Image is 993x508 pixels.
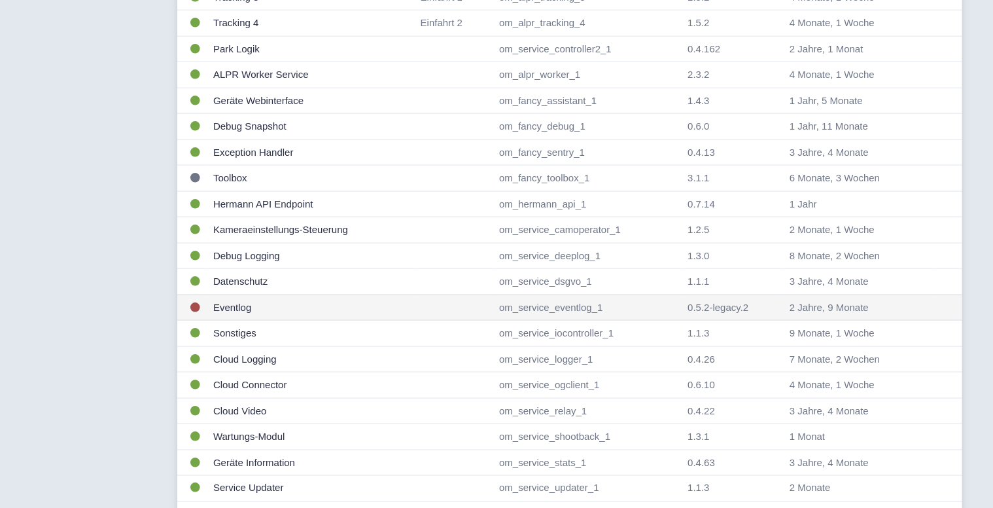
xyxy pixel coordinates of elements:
td: 3 Jahre, 4 Monate [784,139,936,166]
td: Sonstiges [208,321,415,347]
span: 1.4.3 [688,95,709,106]
td: 8 Monate, 2 Wochen [784,243,936,269]
td: Datenschutz [208,269,415,295]
td: Kameraeinstellungs-Steuerung [208,217,415,244]
td: om_service_updater_1 [494,476,682,502]
td: Geräte Information [208,450,415,476]
span: 3.1.1 [688,172,709,183]
td: om_service_relay_1 [494,398,682,424]
td: 1 Monat [784,424,936,450]
span: 1.1.3 [688,482,709,494]
span: 1.1.3 [688,327,709,338]
td: 1 Jahr, 11 Monate [784,114,936,140]
td: ALPR Worker Service [208,62,415,88]
td: 4 Monate, 1 Woche [784,10,936,37]
td: om_alpr_worker_1 [494,62,682,88]
td: Wartungs-Modul [208,424,415,450]
td: 4 Monate, 1 Woche [784,62,936,88]
td: Debug Snapshot [208,114,415,140]
td: om_service_shootback_1 [494,424,682,450]
td: Cloud Video [208,398,415,424]
span: 1.1.1 [688,276,709,287]
td: om_service_stats_1 [494,450,682,476]
td: om_service_dsgvo_1 [494,269,682,295]
span: 0.4.162 [688,43,720,54]
td: 1 Jahr [784,191,936,217]
span: 0.4.26 [688,354,715,365]
span: 0.4.63 [688,457,715,468]
td: 4 Monate, 1 Woche [784,372,936,399]
td: om_service_logger_1 [494,346,682,372]
td: 1 Jahr, 5 Monate [784,88,936,114]
td: Toolbox [208,166,415,192]
td: 2 Monate, 1 Woche [784,217,936,244]
span: 0.7.14 [688,198,715,209]
td: 7 Monate, 2 Wochen [784,346,936,372]
td: om_service_iocontroller_1 [494,321,682,347]
td: Park Logik [208,36,415,62]
td: om_hermann_api_1 [494,191,682,217]
td: om_service_deeplog_1 [494,243,682,269]
td: Service Updater [208,476,415,502]
td: om_fancy_debug_1 [494,114,682,140]
td: 3 Jahre, 4 Monate [784,450,936,476]
span: 0.4.22 [688,405,715,416]
span: 1.3.0 [688,250,709,261]
td: om_fancy_toolbox_1 [494,166,682,192]
td: om_service_controller2_1 [494,36,682,62]
span: 2.3.2 [688,69,709,80]
td: 2 Jahre, 9 Monate [784,295,936,321]
td: 3 Jahre, 4 Monate [784,269,936,295]
td: 2 Monate [784,476,936,502]
td: 2 Jahre, 1 Monat [784,36,936,62]
td: Eventlog [208,295,415,321]
td: om_service_eventlog_1 [494,295,682,321]
td: 9 Monate, 1 Woche [784,321,936,347]
span: 1.5.2 [688,17,709,28]
td: Einfahrt 2 [415,10,494,37]
span: 1.3.1 [688,431,709,442]
td: Geräte Webinterface [208,88,415,114]
span: 0.6.10 [688,379,715,390]
td: om_alpr_tracking_4 [494,10,682,37]
td: om_fancy_sentry_1 [494,139,682,166]
span: 0.6.0 [688,120,709,132]
td: om_service_camoperator_1 [494,217,682,244]
span: 0.4.13 [688,147,715,158]
span: 1.2.5 [688,224,709,235]
td: om_service_ogclient_1 [494,372,682,399]
td: 3 Jahre, 4 Monate [784,398,936,424]
td: Debug Logging [208,243,415,269]
td: om_fancy_assistant_1 [494,88,682,114]
td: Exception Handler [208,139,415,166]
span: 0.5.2-legacy.2 [688,302,748,313]
td: Tracking 4 [208,10,415,37]
td: Cloud Connector [208,372,415,399]
td: 6 Monate, 3 Wochen [784,166,936,192]
td: Hermann API Endpoint [208,191,415,217]
td: Cloud Logging [208,346,415,372]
